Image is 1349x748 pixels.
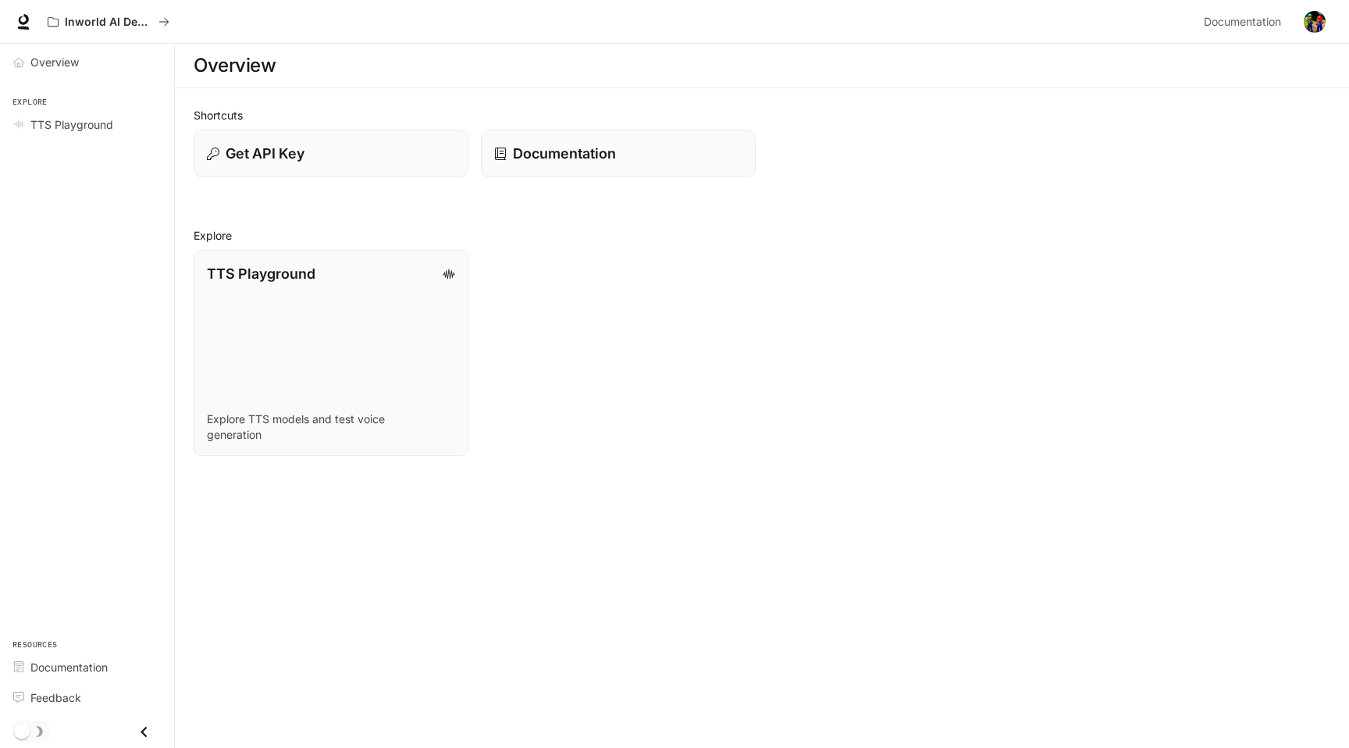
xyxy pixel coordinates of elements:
button: Get API Key [194,130,468,177]
a: TTS PlaygroundExplore TTS models and test voice generation [194,250,468,456]
p: TTS Playground [207,263,315,284]
a: Feedback [6,684,168,711]
button: Close drawer [126,716,162,748]
a: Documentation [481,130,756,177]
a: Documentation [1198,6,1293,37]
p: Get API Key [226,143,304,164]
span: Overview [30,54,79,70]
button: User avatar [1299,6,1330,37]
span: Feedback [30,689,81,706]
span: Documentation [1204,12,1281,32]
p: Inworld AI Demos [65,16,152,29]
span: TTS Playground [30,116,113,133]
h2: Shortcuts [194,107,1330,123]
h1: Overview [194,50,276,81]
a: Documentation [6,654,168,681]
img: User avatar [1304,11,1326,33]
p: Documentation [513,143,616,164]
span: Dark mode toggle [14,722,30,739]
a: Overview [6,48,168,76]
h2: Explore [194,227,1330,244]
p: Explore TTS models and test voice generation [207,411,455,443]
span: Documentation [30,659,108,675]
a: TTS Playground [6,111,168,138]
button: All workspaces [41,6,176,37]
